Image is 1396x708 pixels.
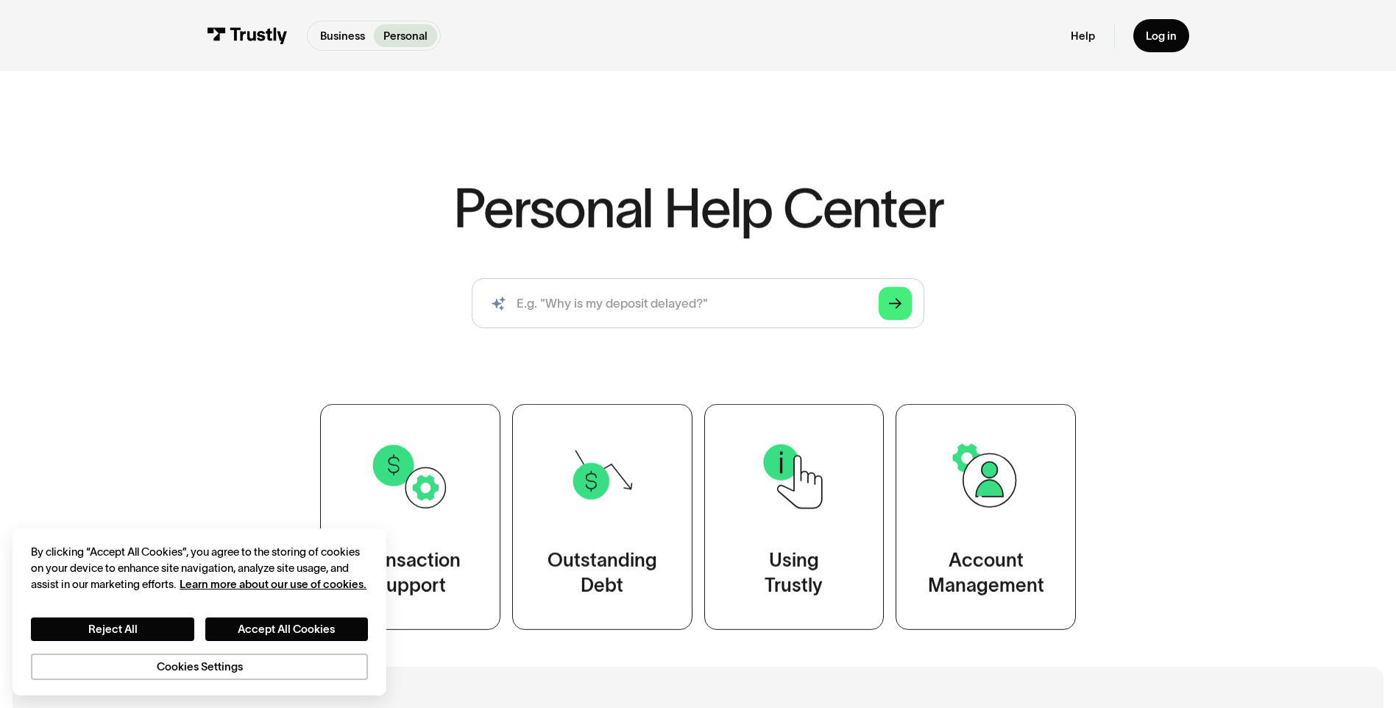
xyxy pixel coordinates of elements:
[512,404,692,630] a: OutstandingDebt
[320,404,500,630] a: TransactionSupport
[1133,19,1189,52] a: Log in
[896,404,1076,630] a: AccountManagement
[472,278,924,328] input: search
[374,24,436,47] a: Personal
[31,544,368,593] div: By clicking “Accept All Cookies”, you agree to the storing of cookies on your device to enhance s...
[1146,29,1177,43] div: Log in
[453,181,943,236] h1: Personal Help Center
[704,404,884,630] a: UsingTrustly
[207,27,288,44] img: Trustly Logo
[311,24,374,47] a: Business
[1071,29,1095,43] a: Help
[180,578,366,590] a: More information about your privacy, opens in a new tab
[31,544,368,680] div: Privacy
[383,28,428,44] p: Personal
[472,278,924,328] form: Search
[928,548,1044,598] div: Account Management
[548,548,657,598] div: Outstanding Debt
[205,617,368,641] button: Accept All Cookies
[13,528,387,695] div: Cookie banner
[31,654,368,680] button: Cookies Settings
[31,617,194,641] button: Reject All
[320,28,365,44] p: Business
[360,548,461,598] div: Transaction Support
[765,548,823,598] div: Using Trustly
